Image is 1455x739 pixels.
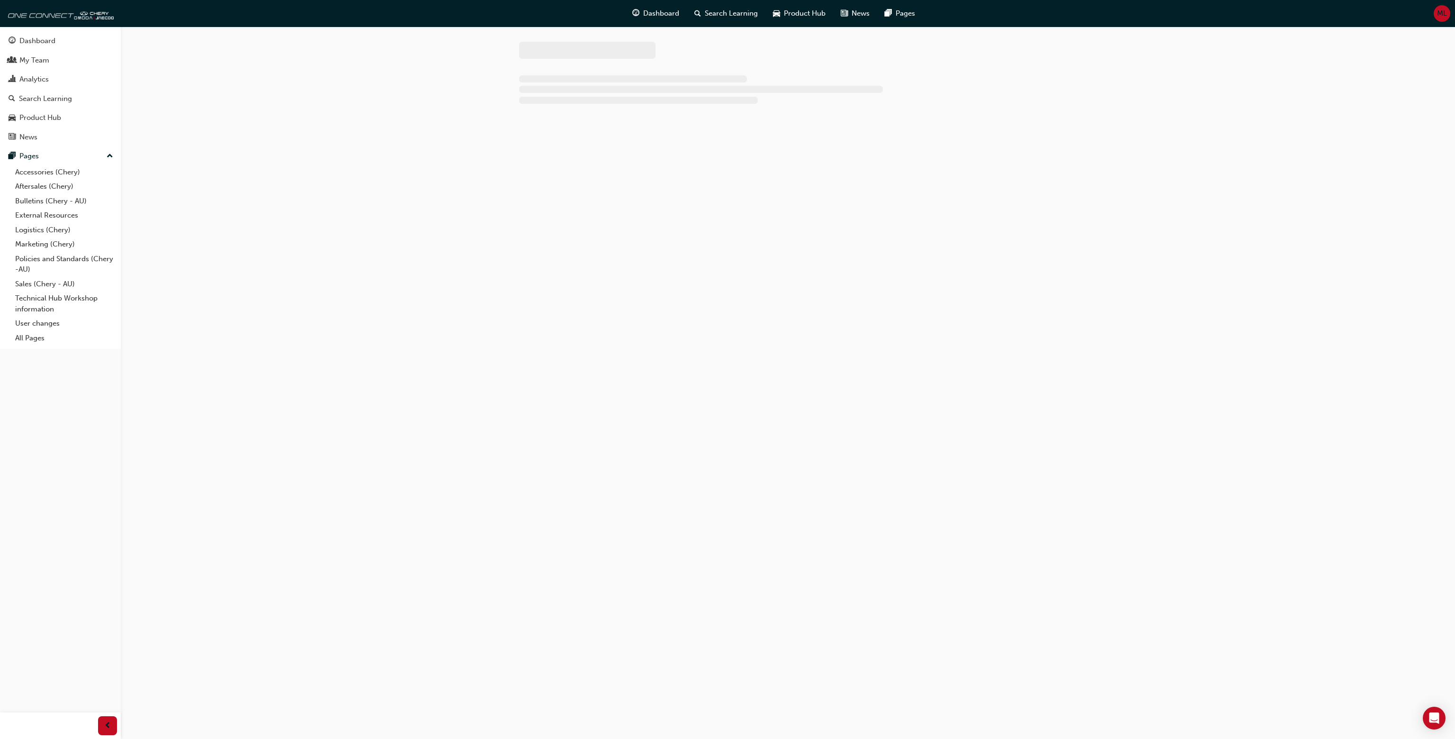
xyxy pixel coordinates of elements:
[11,277,117,292] a: Sales (Chery - AU)
[1437,8,1447,19] span: ML
[705,8,758,19] span: Search Learning
[4,71,117,88] a: Analytics
[765,4,833,23] a: car-iconProduct Hub
[107,150,113,163] span: up-icon
[19,151,39,162] div: Pages
[687,4,765,23] a: search-iconSearch Learning
[19,74,49,85] div: Analytics
[19,132,37,143] div: News
[784,8,826,19] span: Product Hub
[885,8,892,19] span: pages-icon
[19,36,55,46] div: Dashboard
[19,93,72,104] div: Search Learning
[11,165,117,180] a: Accessories (Chery)
[643,8,679,19] span: Dashboard
[4,90,117,108] a: Search Learning
[9,114,16,122] span: car-icon
[4,109,117,127] a: Product Hub
[4,30,117,147] button: DashboardMy TeamAnalyticsSearch LearningProduct HubNews
[773,8,780,19] span: car-icon
[852,8,870,19] span: News
[4,32,117,50] a: Dashboard
[1434,5,1450,22] button: ML
[11,223,117,237] a: Logistics (Chery)
[4,147,117,165] button: Pages
[9,37,16,46] span: guage-icon
[11,179,117,194] a: Aftersales (Chery)
[632,8,639,19] span: guage-icon
[9,95,15,103] span: search-icon
[833,4,877,23] a: news-iconNews
[11,316,117,331] a: User changes
[9,133,16,142] span: news-icon
[625,4,687,23] a: guage-iconDashboard
[11,237,117,252] a: Marketing (Chery)
[9,152,16,161] span: pages-icon
[11,194,117,209] a: Bulletins (Chery - AU)
[11,331,117,346] a: All Pages
[4,52,117,69] a: My Team
[19,112,61,123] div: Product Hub
[11,208,117,223] a: External Resources
[9,56,16,65] span: people-icon
[896,8,915,19] span: Pages
[841,8,848,19] span: news-icon
[11,252,117,277] a: Policies and Standards (Chery -AU)
[11,291,117,316] a: Technical Hub Workshop information
[877,4,923,23] a: pages-iconPages
[19,55,49,66] div: My Team
[9,75,16,84] span: chart-icon
[5,4,114,23] img: oneconnect
[4,128,117,146] a: News
[694,8,701,19] span: search-icon
[104,720,111,732] span: prev-icon
[1423,707,1446,730] div: Open Intercom Messenger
